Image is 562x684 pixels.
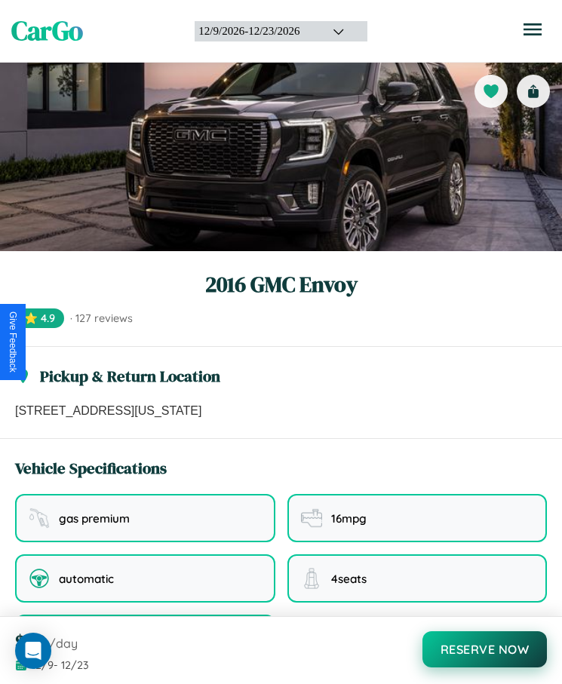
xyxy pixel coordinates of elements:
[59,572,114,586] span: automatic
[301,568,322,589] img: seating
[422,631,548,667] button: Reserve Now
[29,508,50,529] img: fuel type
[40,365,220,387] h3: Pickup & Return Location
[32,658,89,672] span: 12 / 9 - 12 / 23
[11,13,83,49] span: CarGo
[15,269,547,299] h1: 2016 GMC Envoy
[331,511,367,526] span: 16 mpg
[15,629,46,654] span: $ 110
[331,572,367,586] span: 4 seats
[49,636,78,651] span: /day
[15,457,167,479] h3: Vehicle Specifications
[59,511,130,526] span: gas premium
[15,308,64,328] span: ⭐ 4.9
[15,633,51,669] div: Open Intercom Messenger
[15,402,547,420] p: [STREET_ADDRESS][US_STATE]
[8,311,18,373] div: Give Feedback
[301,508,322,529] img: fuel efficiency
[70,311,133,325] span: · 127 reviews
[198,25,314,38] div: 12 / 9 / 2026 - 12 / 23 / 2026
